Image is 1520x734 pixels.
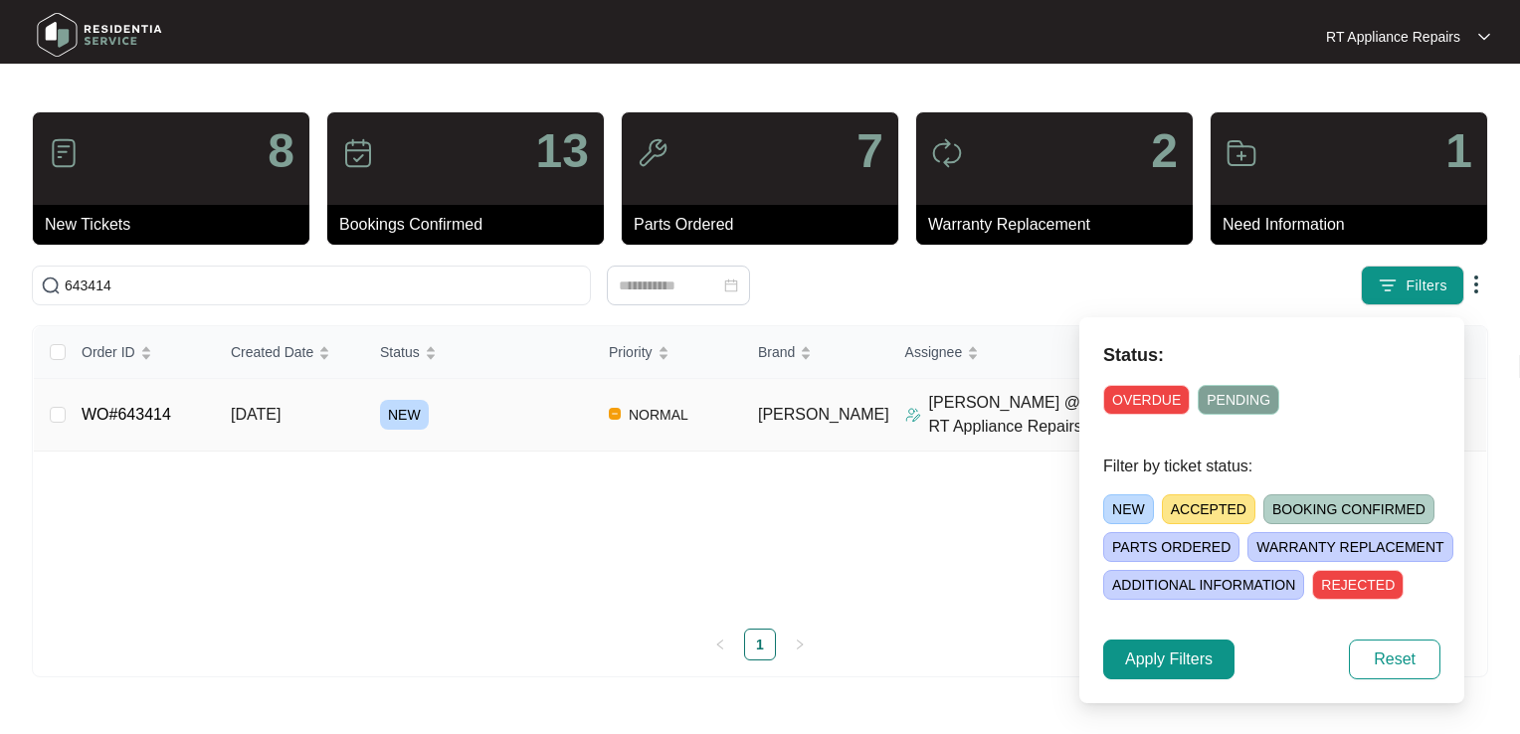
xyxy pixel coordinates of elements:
[758,406,889,423] span: [PERSON_NAME]
[1478,32,1490,42] img: dropdown arrow
[1378,275,1398,295] img: filter icon
[704,629,736,660] li: Previous Page
[1464,273,1488,296] img: dropdown arrow
[637,137,668,169] img: icon
[1103,494,1154,524] span: NEW
[1103,341,1440,369] p: Status:
[342,137,374,169] img: icon
[65,275,582,296] input: Search by Order Id, Assignee Name, Customer Name, Brand and Model
[231,341,313,363] span: Created Date
[1103,570,1304,600] span: ADDITIONAL INFORMATION
[742,326,889,379] th: Brand
[268,127,294,175] p: 8
[634,213,898,237] p: Parts Ordered
[889,326,1088,379] th: Assignee
[1312,570,1404,600] span: REJECTED
[1198,385,1279,415] span: PENDING
[45,213,309,237] p: New Tickets
[1223,213,1487,237] p: Need Information
[1103,532,1239,562] span: PARTS ORDERED
[609,341,653,363] span: Priority
[380,400,429,430] span: NEW
[905,407,921,423] img: Assigner Icon
[621,403,696,427] span: NORMAL
[856,127,883,175] p: 7
[339,213,604,237] p: Bookings Confirmed
[758,341,795,363] span: Brand
[380,341,420,363] span: Status
[714,639,726,650] span: left
[82,341,135,363] span: Order ID
[794,639,806,650] span: right
[1374,647,1416,671] span: Reset
[1162,494,1255,524] span: ACCEPTED
[593,326,742,379] th: Priority
[1125,647,1213,671] span: Apply Filters
[745,630,775,659] a: 1
[1326,27,1460,47] p: RT Appliance Repairs
[1103,385,1190,415] span: OVERDUE
[1263,494,1434,524] span: BOOKING CONFIRMED
[48,137,80,169] img: icon
[1247,532,1452,562] span: WARRANTY REPLACEMENT
[704,629,736,660] button: left
[1349,640,1440,679] button: Reset
[82,406,171,423] a: WO#643414
[1361,266,1464,305] button: filter iconFilters
[41,275,61,295] img: search-icon
[536,127,589,175] p: 13
[30,5,169,65] img: residentia service logo
[931,137,963,169] img: icon
[1103,640,1235,679] button: Apply Filters
[66,326,215,379] th: Order ID
[1103,455,1440,478] p: Filter by ticket status:
[609,408,621,420] img: Vercel Logo
[744,629,776,660] li: 1
[1406,275,1447,296] span: Filters
[1151,127,1178,175] p: 2
[215,326,364,379] th: Created Date
[784,629,816,660] li: Next Page
[929,391,1088,439] p: [PERSON_NAME] @ RT Appliance Repairs
[364,326,593,379] th: Status
[928,213,1193,237] p: Warranty Replacement
[1445,127,1472,175] p: 1
[905,341,963,363] span: Assignee
[231,406,281,423] span: [DATE]
[784,629,816,660] button: right
[1226,137,1257,169] img: icon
